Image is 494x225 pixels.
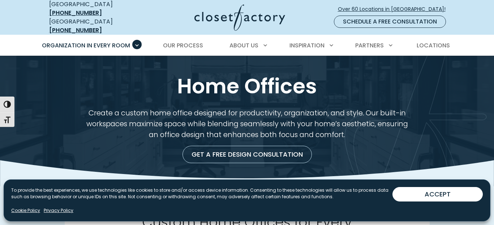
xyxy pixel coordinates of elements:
span: Partners [355,41,384,50]
span: About Us [229,41,258,50]
span: Our Process [163,41,203,50]
a: Schedule a Free Consultation [334,16,446,28]
a: Get a Free Design Consultation [182,146,312,163]
a: [PHONE_NUMBER] [49,26,102,34]
span: Organization in Every Room [42,41,130,50]
img: Closet Factory Logo [194,4,285,31]
span: Locations [417,41,450,50]
p: Create a custom home office designed for productivity, organization, and style. Our built-in work... [82,108,413,140]
div: [GEOGRAPHIC_DATA] [49,17,138,35]
a: Cookie Policy [11,207,40,214]
p: To provide the best experiences, we use technologies like cookies to store and/or access device i... [11,187,392,200]
span: Over 60 Locations in [GEOGRAPHIC_DATA]! [338,5,451,13]
nav: Primary Menu [37,35,458,56]
a: Over 60 Locations in [GEOGRAPHIC_DATA]! [338,3,452,16]
h1: Home Offices [48,73,447,99]
a: Privacy Policy [44,207,73,214]
a: [PHONE_NUMBER] [49,9,102,17]
span: Inspiration [289,41,325,50]
button: ACCEPT [392,187,483,201]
